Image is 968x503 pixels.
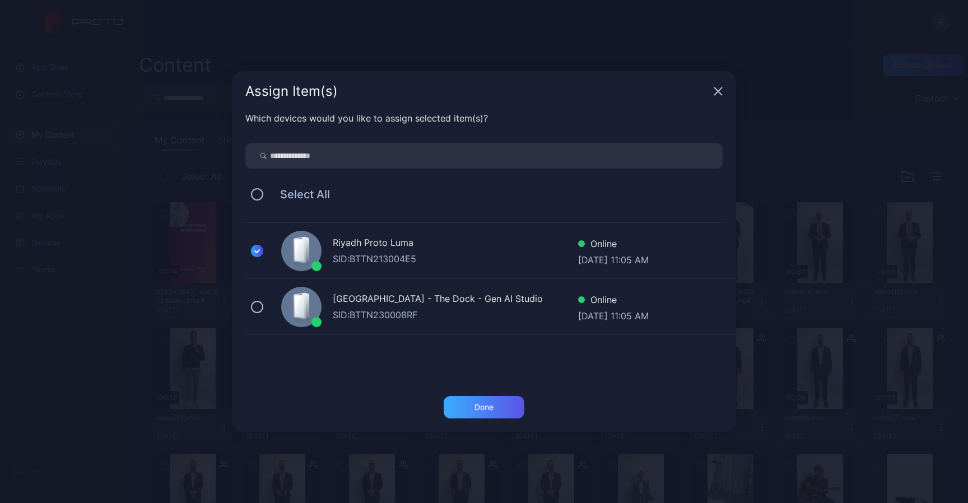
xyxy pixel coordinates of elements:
[578,237,649,253] div: Online
[333,236,578,252] div: Riyadh Proto Luma
[578,253,649,264] div: [DATE] 11:05 AM
[444,396,524,418] button: Done
[269,188,330,201] span: Select All
[333,292,578,308] div: [GEOGRAPHIC_DATA] - The Dock - Gen AI Studio
[333,252,578,266] div: SID: BTTN213004E5
[578,309,649,320] div: [DATE] 11:05 AM
[578,293,649,309] div: Online
[333,308,578,322] div: SID: BTTN230008RF
[474,403,494,412] div: Done
[245,85,709,98] div: Assign Item(s)
[245,111,723,125] div: Which devices would you like to assign selected item(s)?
